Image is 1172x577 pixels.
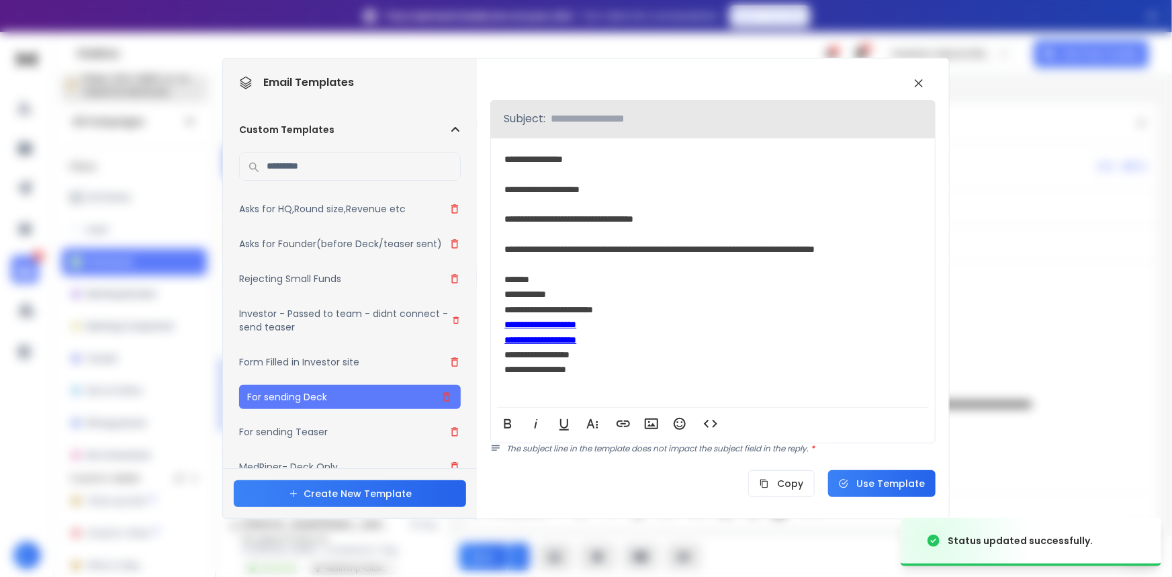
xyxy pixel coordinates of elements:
p: Subject: [504,111,545,127]
button: Create New Template [234,480,466,507]
button: Copy [748,470,815,497]
p: The subject line in the template does not impact the subject field in the [506,443,936,454]
div: Status updated successfully. [948,534,1093,547]
button: Use Template [828,470,936,497]
button: Bold (Ctrl+B) [495,410,521,437]
span: reply. [787,443,815,454]
h3: Investor - Passed to team - didnt connect - send teaser [239,307,451,334]
button: Italic (Ctrl+I) [523,410,549,437]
